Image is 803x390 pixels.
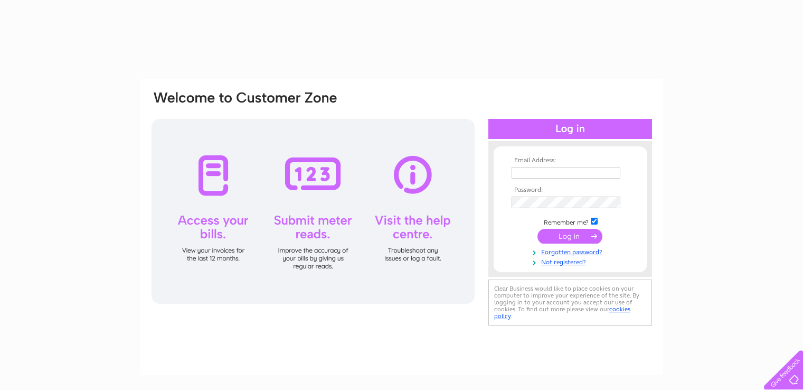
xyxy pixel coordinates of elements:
a: Not registered? [512,256,631,266]
div: Clear Business would like to place cookies on your computer to improve your experience of the sit... [488,280,652,326]
td: Remember me? [509,216,631,227]
th: Email Address: [509,157,631,164]
a: cookies policy [494,305,630,320]
input: Submit [537,229,602,244]
a: Forgotten password? [512,246,631,256]
th: Password: [509,187,631,194]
